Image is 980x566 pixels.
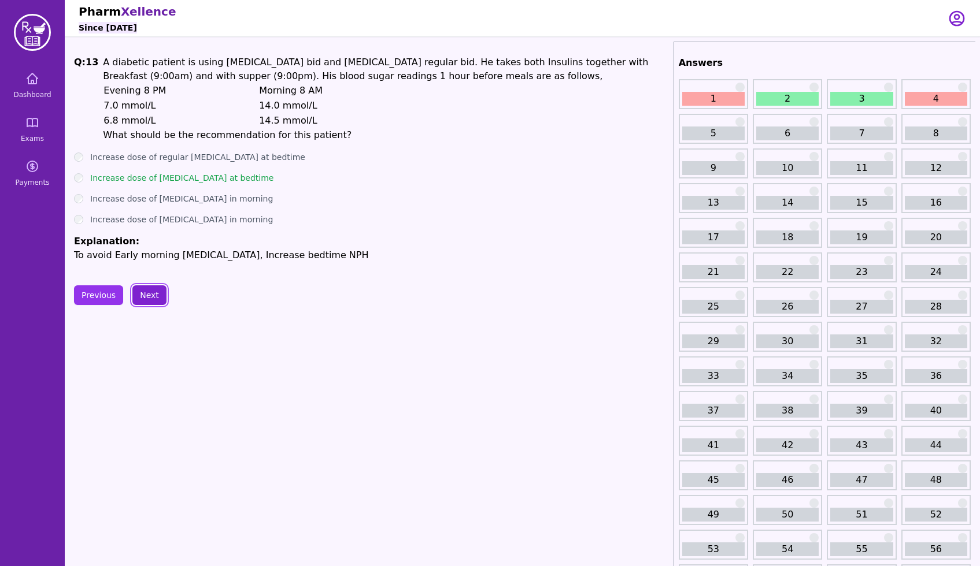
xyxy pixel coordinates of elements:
[682,230,745,244] a: 17
[905,334,967,348] a: 32
[682,196,745,210] a: 13
[756,334,819,348] a: 30
[74,55,98,142] h1: Q: 13
[756,230,819,244] a: 18
[830,542,893,556] a: 55
[14,14,51,51] img: PharmXellence Logo
[756,300,819,314] a: 26
[830,196,893,210] a: 15
[756,473,819,487] a: 46
[905,161,967,175] a: 12
[905,369,967,383] a: 36
[905,438,967,452] a: 44
[682,92,745,106] a: 1
[905,92,967,106] a: 4
[756,404,819,418] a: 38
[905,404,967,418] a: 40
[132,285,167,305] button: Next
[90,151,305,163] label: Increase dose of regular [MEDICAL_DATA] at bedtime
[830,230,893,244] a: 19
[679,56,971,70] h2: Answers
[5,109,60,150] a: Exams
[103,128,668,142] p: What should be the recommendation for this patient?
[905,230,967,244] a: 20
[756,196,819,210] a: 14
[830,404,893,418] a: 39
[682,473,745,487] a: 45
[682,265,745,279] a: 21
[682,126,745,140] a: 5
[830,369,893,383] a: 35
[74,248,669,262] p: To avoid Early morning [MEDICAL_DATA], Increase bedtime NPH
[13,90,51,99] span: Dashboard
[79,5,121,18] span: Pharm
[756,438,819,452] a: 42
[103,84,258,98] p: Evening 8 PM
[103,113,258,128] td: 6.8 mmol/L
[74,285,123,305] button: Previous
[103,55,668,83] p: A diabetic patient is using [MEDICAL_DATA] bid and [MEDICAL_DATA] regular bid. He takes both Insu...
[905,265,967,279] a: 24
[905,542,967,556] a: 56
[682,542,745,556] a: 53
[258,98,426,113] td: 14.0 mmol/L
[830,161,893,175] a: 11
[682,369,745,383] a: 33
[74,236,139,247] span: Explanation:
[830,334,893,348] a: 31
[905,473,967,487] a: 48
[682,508,745,522] a: 49
[682,404,745,418] a: 37
[830,438,893,452] a: 43
[682,438,745,452] a: 41
[905,196,967,210] a: 16
[830,92,893,106] a: 3
[830,473,893,487] a: 47
[756,369,819,383] a: 34
[258,113,426,128] td: 14.5 mmol/L
[90,214,273,225] label: Increase dose of [MEDICAL_DATA] in morning
[16,178,50,187] span: Payments
[756,265,819,279] a: 22
[5,152,60,194] a: Payments
[756,161,819,175] a: 10
[830,265,893,279] a: 23
[905,126,967,140] a: 8
[756,508,819,522] a: 50
[830,300,893,314] a: 27
[682,300,745,314] a: 25
[5,65,60,106] a: Dashboard
[756,126,819,140] a: 6
[830,508,893,522] a: 51
[682,334,745,348] a: 29
[905,300,967,314] a: 28
[79,22,137,33] h6: Since [DATE]
[756,542,819,556] a: 54
[121,5,176,18] span: Xellence
[682,161,745,175] a: 9
[259,84,425,98] p: Morning 8 AM
[756,92,819,106] a: 2
[905,508,967,522] a: 52
[21,134,44,143] span: Exams
[103,98,258,113] td: 7.0 mmol/L
[90,193,273,204] label: Increase dose of [MEDICAL_DATA] in morning
[90,172,273,184] label: Increase dose of [MEDICAL_DATA] at bedtime
[830,126,893,140] a: 7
